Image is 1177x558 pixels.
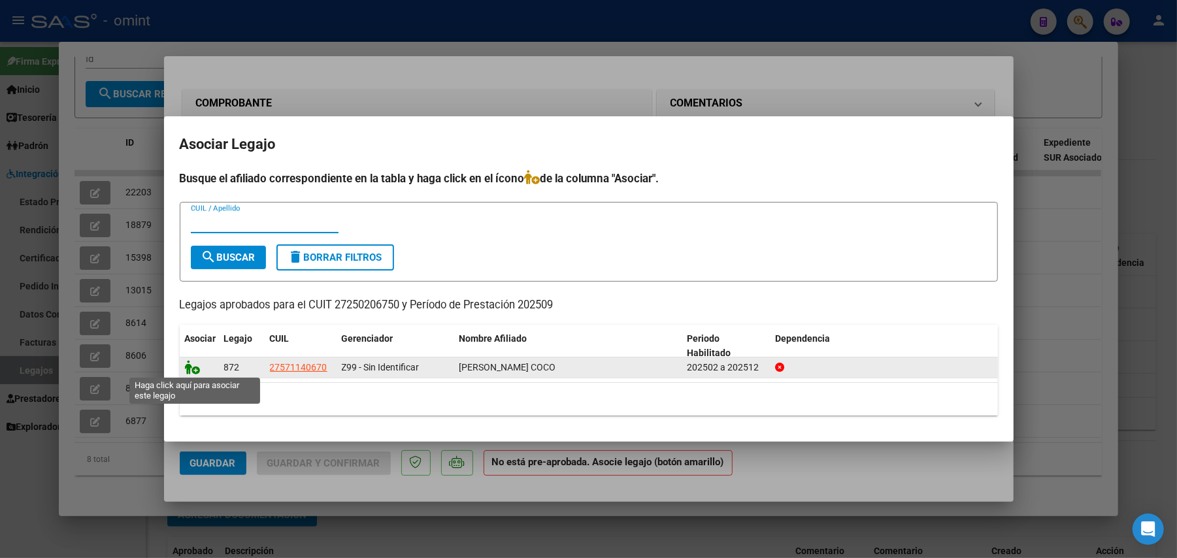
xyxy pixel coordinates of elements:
span: Dependencia [775,333,830,344]
div: 202502 a 202512 [687,360,765,375]
span: 872 [224,362,240,372]
div: Open Intercom Messenger [1133,514,1164,545]
span: Asociar [185,333,216,344]
button: Buscar [191,246,266,269]
h2: Asociar Legajo [180,132,998,157]
datatable-header-cell: CUIL [265,325,337,368]
datatable-header-cell: Gerenciador [337,325,454,368]
datatable-header-cell: Legajo [219,325,265,368]
p: Legajos aprobados para el CUIT 27250206750 y Período de Prestación 202509 [180,297,998,314]
datatable-header-cell: Asociar [180,325,219,368]
span: Z99 - Sin Identificar [342,362,420,372]
button: Borrar Filtros [276,244,394,271]
mat-icon: search [201,249,217,265]
span: Borrar Filtros [288,252,382,263]
mat-icon: delete [288,249,304,265]
span: Buscar [201,252,256,263]
h4: Busque el afiliado correspondiente en la tabla y haga click en el ícono de la columna "Asociar". [180,170,998,187]
span: Legajo [224,333,253,344]
datatable-header-cell: Dependencia [770,325,998,368]
div: 1 registros [180,383,998,416]
span: 27571140670 [270,362,327,372]
datatable-header-cell: Periodo Habilitado [682,325,770,368]
datatable-header-cell: Nombre Afiliado [454,325,682,368]
span: LABRADOR BARROSO COCO [459,362,556,372]
span: CUIL [270,333,290,344]
span: Periodo Habilitado [687,333,731,359]
span: Nombre Afiliado [459,333,527,344]
span: Gerenciador [342,333,393,344]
